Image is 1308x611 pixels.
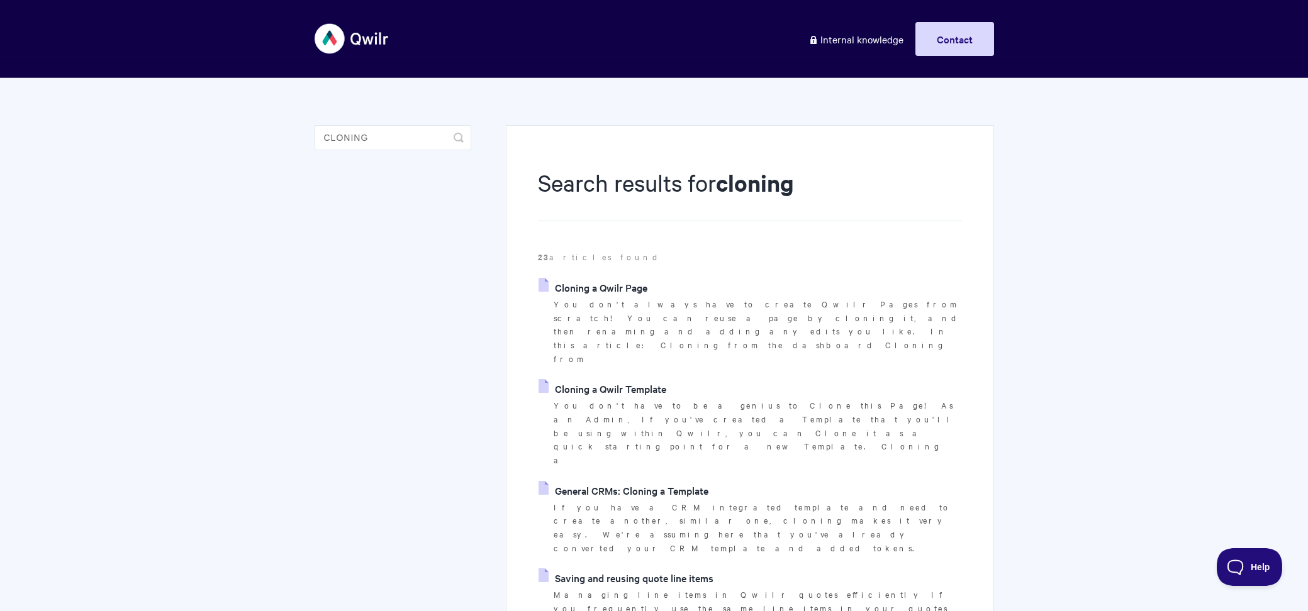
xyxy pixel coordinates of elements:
strong: 23 [538,251,549,263]
a: Contact [915,22,994,56]
h1: Search results for [538,167,961,221]
a: Cloning a Qwilr Template [539,379,666,398]
input: Search [315,125,471,150]
a: Saving and reusing quote line items [539,568,713,587]
p: articles found [538,250,961,264]
a: Cloning a Qwilr Page [539,278,647,297]
img: Qwilr Help Center [315,15,389,62]
p: You don't have to be a genius to Clone this Page! As an Admin, If you've created a Template that ... [554,399,961,467]
strong: cloning [716,167,794,198]
p: You don't always have to create Qwilr Pages from scratch! You can reuse a page by cloning it, and... [554,297,961,366]
p: If you have a CRM integrated template and need to create another, similar one, cloning makes it v... [554,500,961,555]
a: General CRMs: Cloning a Template [539,481,708,500]
iframe: Toggle Customer Support [1217,548,1283,586]
a: Internal knowledge [799,22,913,56]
